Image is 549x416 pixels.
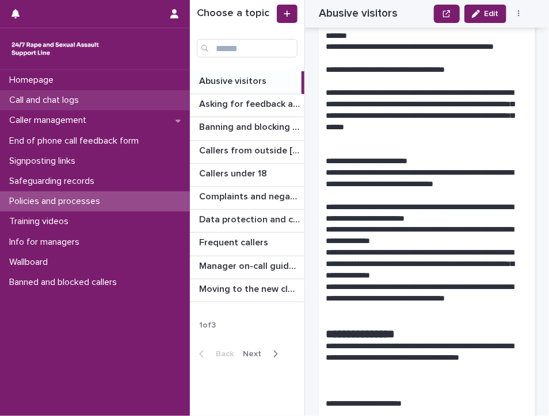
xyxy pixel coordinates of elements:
[5,237,89,248] p: Info for managers
[5,156,85,167] p: Signposting links
[190,256,304,279] a: Manager on-call guidanceManager on-call guidance
[190,164,304,187] a: Callers under 18Callers under 18
[197,39,298,57] input: Search
[485,10,499,18] span: Edit
[199,120,302,133] p: Banning and blocking callers
[199,97,302,110] p: Asking for feedback and demographic data
[5,136,148,147] p: End of phone call feedback form
[199,166,269,179] p: Callers under 18
[9,37,101,60] img: rhQMoQhaT3yELyF149Cw
[243,350,268,358] span: Next
[190,279,304,302] a: Moving to the new cloud contact centreMoving to the new cloud contact centre
[199,235,270,248] p: Frequent callers
[5,216,78,227] p: Training videos
[190,71,304,94] a: Abusive visitorsAbusive visitors
[5,115,96,126] p: Caller management
[319,7,398,20] h2: Abusive visitors
[5,257,57,268] p: Wallboard
[5,95,88,106] p: Call and chat logs
[5,75,63,86] p: Homepage
[5,176,104,187] p: Safeguarding records
[238,349,287,359] button: Next
[199,143,302,156] p: Callers from outside England & Wales
[190,233,304,256] a: Frequent callersFrequent callers
[464,5,506,23] button: Edit
[190,117,304,140] a: Banning and blocking callersBanning and blocking callers
[199,259,302,272] p: Manager on-call guidance
[5,277,126,288] p: Banned and blocked callers
[199,74,269,87] p: Abusive visitors
[190,349,238,359] button: Back
[190,94,304,117] a: Asking for feedback and demographic dataAsking for feedback and demographic data
[5,196,109,207] p: Policies and processes
[199,282,302,295] p: Moving to the new cloud contact centre
[190,141,304,164] a: Callers from outside [GEOGRAPHIC_DATA]Callers from outside [GEOGRAPHIC_DATA]
[199,189,302,202] p: Complaints and negative feedback
[199,212,302,225] p: Data protection and confidentiality guidance
[190,210,304,233] a: Data protection and confidentiality guidanceData protection and confidentiality guidance
[197,7,274,20] h1: Choose a topic
[190,311,225,340] p: 1 of 3
[209,350,234,358] span: Back
[190,187,304,210] a: Complaints and negative feedbackComplaints and negative feedback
